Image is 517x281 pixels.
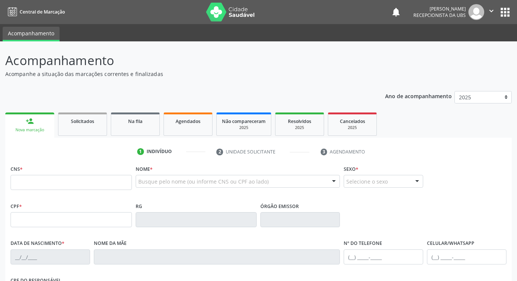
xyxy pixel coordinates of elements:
span: Na fila [128,118,142,125]
a: Central de Marcação [5,6,65,18]
button:  [484,4,499,20]
button: apps [499,6,512,19]
span: Recepcionista da UBS [413,12,466,18]
span: Selecione o sexo [346,178,388,185]
div: 2025 [222,125,266,131]
label: RG [136,200,142,212]
input: (__) _____-_____ [344,249,423,264]
div: person_add [26,117,34,125]
input: (__) _____-_____ [427,249,506,264]
span: Agendados [176,118,200,125]
i:  [487,7,496,15]
label: Nº do Telefone [344,238,382,249]
div: 2025 [333,125,371,131]
div: Indivíduo [147,148,172,155]
label: CNS [11,163,23,175]
img: img [468,4,484,20]
p: Acompanhamento [5,51,360,70]
span: Não compareceram [222,118,266,125]
a: Acompanhamento [3,27,60,41]
label: CPF [11,200,22,212]
label: Nome da mãe [94,238,127,249]
button: notifications [391,7,401,17]
span: Busque pelo nome (ou informe CNS ou CPF ao lado) [138,178,269,185]
input: __/__/____ [11,249,90,264]
label: Órgão emissor [260,200,299,212]
p: Acompanhe a situação das marcações correntes e finalizadas [5,70,360,78]
label: Nome [136,163,153,175]
span: Resolvidos [288,118,311,125]
span: Solicitados [71,118,94,125]
label: Data de nascimento [11,238,64,249]
div: 2025 [281,125,318,131]
p: Ano de acompanhamento [385,91,452,100]
div: [PERSON_NAME] [413,6,466,12]
span: Cancelados [340,118,365,125]
div: Nova marcação [11,127,49,133]
div: 1 [137,148,144,155]
label: Sexo [344,163,358,175]
span: Central de Marcação [20,9,65,15]
label: Celular/WhatsApp [427,238,474,249]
